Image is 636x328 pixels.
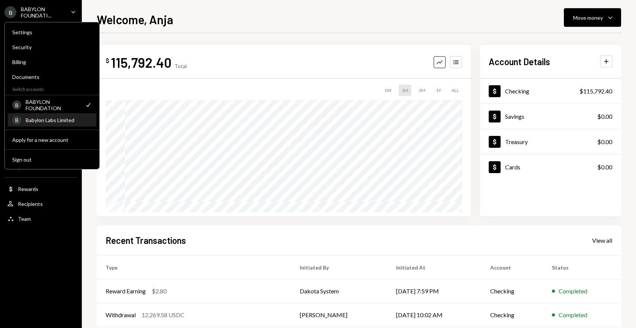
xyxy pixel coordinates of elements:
[597,137,612,146] div: $0.00
[387,279,482,303] td: [DATE] 7:59 PM
[18,201,43,207] div: Recipients
[106,311,136,319] div: Withdrawal
[399,85,411,96] div: 1M
[291,279,387,303] td: Dakota System
[592,237,612,244] div: View all
[97,12,173,27] h1: Welcome, Anja
[12,156,92,163] div: Sign out
[106,234,186,246] h2: Recent Transactions
[8,153,96,166] button: Sign out
[489,55,550,68] h2: Account Details
[579,87,612,96] div: $115,792.40
[592,236,612,244] a: View all
[12,116,21,125] div: B
[8,133,96,147] button: Apply for a new account
[111,54,171,71] div: 115,792.40
[480,129,621,154] a: Treasury$0.00
[543,255,621,279] th: Status
[480,104,621,129] a: Savings$0.00
[12,29,92,35] div: Settings
[152,287,167,296] div: $2.80
[597,163,612,172] div: $0.00
[5,85,99,92] div: Switch accounts
[12,59,92,65] div: Billing
[573,14,603,22] div: Move money
[505,87,529,95] div: Checking
[18,186,38,192] div: Rewards
[8,70,96,83] a: Documents
[559,311,587,319] div: Completed
[106,57,109,64] div: $
[481,279,543,303] td: Checking
[481,303,543,327] td: Checking
[416,85,428,96] div: 3M
[387,303,482,327] td: [DATE] 10:02 AM
[480,79,621,104] a: Checking$115,792.40
[387,255,482,279] th: Initiated At
[381,85,394,96] div: 1W
[106,287,146,296] div: Reward Earning
[433,85,444,96] div: 1Y
[4,212,77,225] a: Team
[4,6,16,18] div: B
[26,99,80,111] div: BABYLON FOUNDATION
[8,25,96,39] a: Settings
[8,55,96,69] a: Billing
[21,6,65,19] div: BABYLON FOUNDATI...
[12,44,92,50] div: Security
[12,74,92,80] div: Documents
[564,8,621,27] button: Move money
[4,197,77,210] a: Recipients
[291,303,387,327] td: [PERSON_NAME]
[26,117,92,123] div: Babylon Labs Limited
[597,112,612,121] div: $0.00
[142,311,184,319] div: 12,269.58 USDC
[480,155,621,179] a: Cards$0.00
[18,216,31,222] div: Team
[481,255,543,279] th: Account
[97,255,291,279] th: Type
[559,287,587,296] div: Completed
[12,101,21,109] div: B
[505,138,528,145] div: Treasury
[291,255,387,279] th: Initiated By
[8,40,96,54] a: Security
[12,137,92,143] div: Apply for a new account
[505,113,524,120] div: Savings
[8,113,96,127] a: BBabylon Labs Limited
[4,182,77,195] a: Rewards
[174,63,187,69] div: Total
[449,85,462,96] div: ALL
[505,163,520,171] div: Cards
